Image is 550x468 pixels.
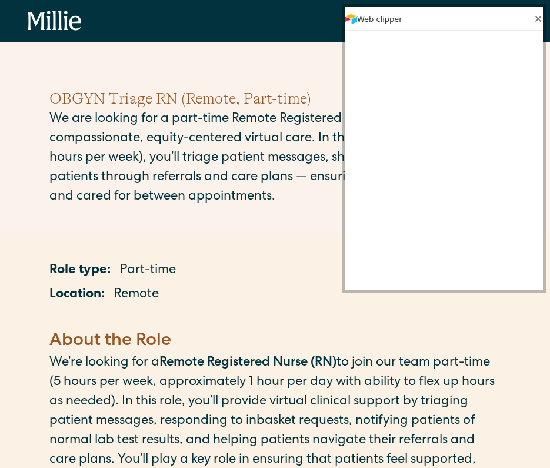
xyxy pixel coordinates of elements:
p: Location: [49,286,105,305]
div: Close web clipper [534,12,543,26]
p: ‍ [49,310,501,329]
h1: OBGYN Triage RN (Remote, Part-time) [49,87,501,110]
p: Part-time [120,261,176,281]
div: Web clipper [357,15,534,24]
strong: Remote Registered Nurse (RN) [159,357,336,370]
p: Role type: [49,261,111,281]
a: home [28,11,82,32]
p: We are looking for a part-time Remote Registered Nurse (RN) to provide compassionate, equity-cent... [49,110,501,207]
strong: About the Role [49,333,171,350]
p: Remote [114,286,159,305]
